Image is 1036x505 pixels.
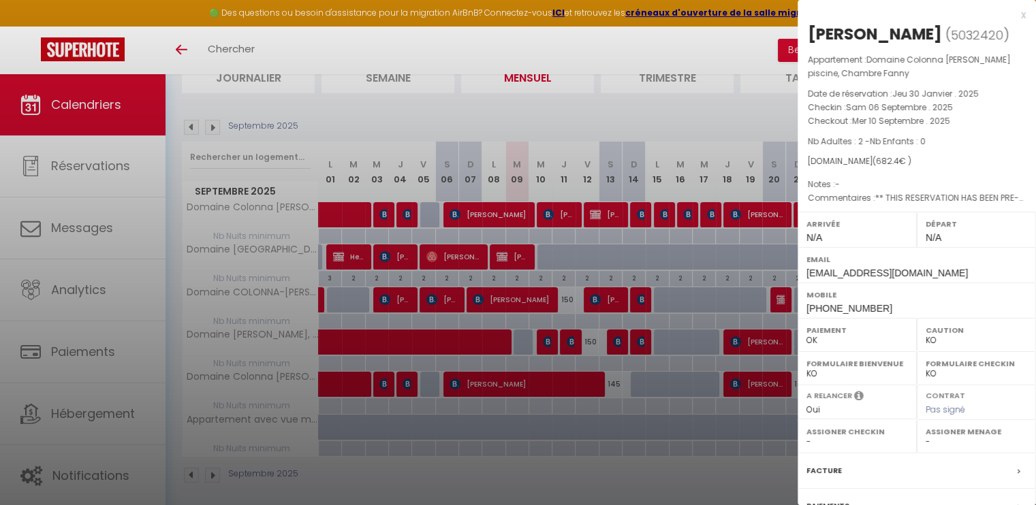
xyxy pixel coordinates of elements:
[892,88,979,99] span: Jeu 30 Janvier . 2025
[926,404,965,415] span: Pas signé
[808,53,1026,80] p: Appartement :
[798,7,1026,23] div: x
[806,232,822,243] span: N/A
[806,217,908,231] label: Arrivée
[808,87,1026,101] p: Date de réservation :
[806,425,908,438] label: Assigner Checkin
[870,135,926,147] span: Nb Enfants : 0
[808,178,1026,191] p: Notes :
[806,303,892,314] span: [PHONE_NUMBER]
[926,357,1027,370] label: Formulaire Checkin
[806,357,908,370] label: Formulaire Bienvenue
[808,114,1026,128] p: Checkout :
[846,101,953,113] span: Sam 06 Septembre . 2025
[854,390,864,405] i: Sélectionner OUI si vous souhaiter envoyer les séquences de messages post-checkout
[806,390,852,402] label: A relancer
[806,253,1027,266] label: Email
[806,323,908,337] label: Paiement
[876,155,899,167] span: 682.4
[926,323,1027,337] label: Caution
[808,54,1011,79] span: Domaine Colonna [PERSON_NAME] piscine, Chambre Fanny
[926,390,965,399] label: Contrat
[808,191,1026,205] p: Commentaires :
[926,217,1027,231] label: Départ
[806,288,1027,302] label: Mobile
[926,425,1027,438] label: Assigner Menage
[806,267,968,278] span: [EMAIL_ADDRESS][DOMAIN_NAME]
[808,101,1026,114] p: Checkin :
[951,27,1003,44] span: 5032420
[926,232,941,243] span: N/A
[873,155,911,167] span: ( € )
[806,463,842,478] label: Facture
[808,155,1026,168] div: [DOMAIN_NAME]
[808,135,926,147] span: Nb Adultes : 2 -
[835,178,840,190] span: -
[945,25,1009,44] span: ( )
[852,115,950,127] span: Mer 10 Septembre . 2025
[808,23,942,45] div: [PERSON_NAME]
[11,5,52,46] button: Ouvrir le widget de chat LiveChat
